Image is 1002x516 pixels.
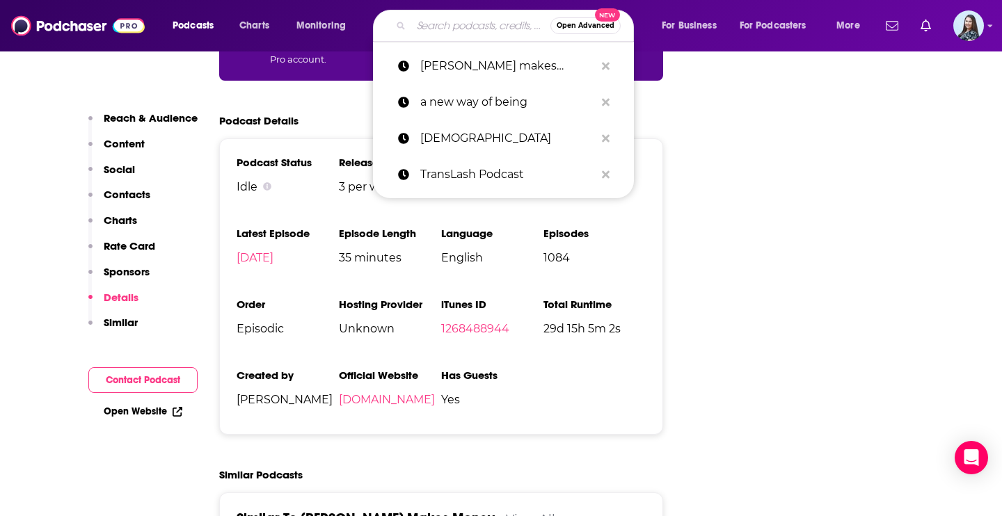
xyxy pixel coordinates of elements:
[88,265,150,291] button: Sponsors
[88,188,150,213] button: Contacts
[420,48,595,84] p: travis makes money
[441,393,543,406] span: Yes
[420,120,595,156] p: transgender
[219,468,303,481] h2: Similar Podcasts
[339,180,441,193] span: 3 per week
[88,163,135,188] button: Social
[740,16,806,35] span: For Podcasters
[104,405,182,417] a: Open Website
[339,298,441,311] h3: Hosting Provider
[652,15,734,37] button: open menu
[104,111,198,124] p: Reach & Audience
[339,322,441,335] span: Unknown
[104,213,137,227] p: Charts
[915,14,937,38] a: Show notifications dropdown
[11,13,145,39] img: Podchaser - Follow, Share and Rate Podcasts
[662,16,717,35] span: For Business
[827,15,877,37] button: open menu
[880,14,904,38] a: Show notifications dropdown
[237,251,273,264] a: [DATE]
[441,298,543,311] h3: iTunes ID
[339,251,441,264] span: 35 minutes
[441,369,543,382] h3: Has Guests
[373,48,634,84] a: [PERSON_NAME] makes money
[420,84,595,120] p: a new way of being
[953,10,984,41] button: Show profile menu
[230,15,278,37] a: Charts
[88,316,138,341] button: Similar
[88,239,155,265] button: Rate Card
[953,10,984,41] span: Logged in as brookefortierpr
[441,251,543,264] span: English
[237,180,339,193] div: Idle
[104,265,150,278] p: Sponsors
[731,15,827,37] button: open menu
[339,393,435,406] a: [DOMAIN_NAME]
[173,16,214,35] span: Podcasts
[104,291,138,304] p: Details
[237,322,339,335] span: Episodic
[104,239,155,252] p: Rate Card
[955,441,988,474] div: Open Intercom Messenger
[237,369,339,382] h3: Created by
[163,15,232,37] button: open menu
[219,114,299,127] h2: Podcast Details
[339,369,441,382] h3: Official Website
[104,137,145,150] p: Content
[104,316,138,329] p: Similar
[237,298,339,311] h3: Order
[339,227,441,240] h3: Episode Length
[239,16,269,35] span: Charts
[953,10,984,41] img: User Profile
[373,120,634,156] a: [DEMOGRAPHIC_DATA]
[88,213,137,239] button: Charts
[836,16,860,35] span: More
[441,227,543,240] h3: Language
[287,15,364,37] button: open menu
[237,227,339,240] h3: Latest Episode
[543,322,646,335] span: 29d 15h 5m 2s
[88,137,145,163] button: Content
[237,156,339,169] h3: Podcast Status
[386,10,647,42] div: Search podcasts, credits, & more...
[88,291,138,316] button: Details
[543,251,646,264] span: 1084
[543,298,646,311] h3: Total Runtime
[373,156,634,193] a: TransLash Podcast
[237,393,339,406] span: [PERSON_NAME]
[543,227,646,240] h3: Episodes
[104,188,150,201] p: Contacts
[595,8,620,22] span: New
[557,22,614,29] span: Open Advanced
[104,163,135,176] p: Social
[88,367,198,393] button: Contact Podcast
[296,16,346,35] span: Monitoring
[373,84,634,120] a: a new way of being
[420,156,595,193] p: TransLash Podcast
[88,111,198,137] button: Reach & Audience
[550,17,621,34] button: Open AdvancedNew
[339,156,441,169] h3: Release Period
[411,15,550,37] input: Search podcasts, credits, & more...
[441,322,509,335] a: 1268488944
